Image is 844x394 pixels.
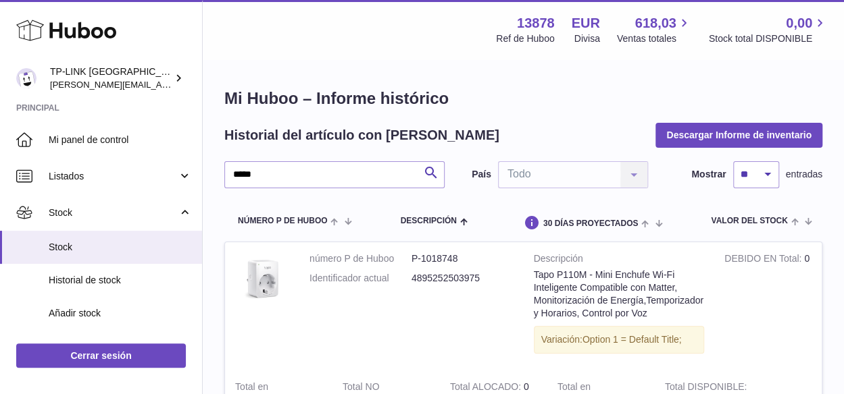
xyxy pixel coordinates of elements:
div: Divisa [574,32,600,45]
dd: 4895252503975 [412,272,514,285]
dd: P-1018748 [412,252,514,265]
span: 30 DÍAS PROYECTADOS [543,219,638,228]
span: Añadir stock [49,307,192,320]
span: Ventas totales [617,32,692,45]
a: 0,00 Stock total DISPONIBLE [709,14,828,45]
h2: Historial del artículo con [PERSON_NAME] [224,126,499,144]
span: Stock total DISPONIBLE [709,32,828,45]
span: 0,00 [786,14,812,32]
span: Option 1 = Default Title; [582,334,682,345]
span: Stock [49,241,192,254]
div: Ref de Huboo [496,32,554,45]
span: entradas [786,168,822,181]
span: Stock [49,206,178,219]
div: Variación: [534,326,705,354]
span: Historial de stock [49,274,192,287]
a: Cerrar sesión [16,343,186,368]
div: TP-LINK [GEOGRAPHIC_DATA], SOCIEDAD LIMITADA [50,65,172,91]
dt: Identificador actual [309,272,412,285]
img: celia.yan@tp-link.com [16,68,36,88]
span: Mi panel de control [49,134,192,146]
strong: Descripción [534,252,705,269]
span: Listados [49,170,178,183]
td: 0 [714,242,822,370]
span: Valor del stock [711,217,787,225]
span: Historial de entregas [49,340,192,353]
strong: 13878 [517,14,555,32]
span: [PERSON_NAME][EMAIL_ADDRESS][DOMAIN_NAME] [50,79,271,90]
span: 618,03 [635,14,676,32]
span: número P de Huboo [238,217,327,225]
strong: DEBIDO EN Total [724,253,804,267]
button: Descargar Informe de inventario [655,123,822,147]
div: Tapo P110M - Mini Enchufe Wi-Fi Inteligente Compatible con Matter, Monitorización de Energía,Temp... [534,269,705,320]
img: product image [235,252,289,306]
label: País [472,168,491,181]
dt: número P de Huboo [309,252,412,265]
span: Descripción [400,217,456,225]
label: Mostrar [691,168,726,181]
strong: EUR [572,14,600,32]
a: 618,03 Ventas totales [617,14,692,45]
h1: Mi Huboo – Informe histórico [224,88,822,109]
